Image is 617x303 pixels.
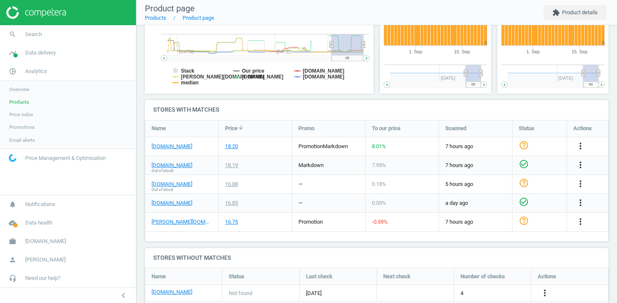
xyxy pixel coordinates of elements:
span: Product page [145,3,195,13]
i: chevron_left [118,290,128,300]
text: 0 [484,40,487,45]
i: help_outline [519,216,529,226]
button: more_vert [575,198,586,209]
span: 7.95 % [372,162,386,168]
span: Price [225,125,238,132]
i: more_vert [575,198,586,208]
i: headset_mic [5,270,21,286]
span: Next check [383,273,410,280]
span: Analytics [25,68,47,75]
span: Notifications [25,201,55,208]
span: [DOMAIN_NAME] [25,238,66,245]
span: Out of stock [152,168,173,174]
div: 16.88 [225,180,238,188]
i: check_circle_outline [519,159,529,169]
span: Price Management & Optimization [25,154,106,162]
span: Promotions [9,124,35,131]
span: Not found [229,290,252,297]
span: Data delivery [25,49,56,57]
span: 8.01 % [372,143,386,149]
text: 0 [602,40,604,45]
i: notifications [5,196,21,212]
i: help_outline [519,178,529,188]
tspan: 15. Sep [454,49,470,54]
span: Scanned [445,125,466,132]
span: Search [25,31,42,38]
i: arrow_downward [238,124,244,131]
tspan: [DOMAIN_NAME] [303,68,345,74]
span: [DATE] [306,290,370,297]
span: Name [152,273,166,280]
i: check_circle_outline [519,197,529,207]
div: — [298,180,303,188]
div: 18.20 [225,143,238,150]
span: markdown [298,162,324,168]
tspan: [PERSON_NAME][DOMAIN_NAME] [181,74,264,80]
a: [DOMAIN_NAME] [152,162,192,169]
span: Out of stock [152,187,173,193]
h4: Stores with matches [145,100,609,120]
span: 7 hours ago [445,218,506,226]
i: more_vert [575,160,586,170]
span: 0.00 % [372,200,386,206]
span: promotion [298,219,323,225]
span: Products [9,99,29,105]
div: — [298,199,303,207]
i: work [5,233,21,249]
i: more_vert [540,288,550,298]
img: ajHJNr6hYgQAAAAASUVORK5CYII= [6,6,66,19]
tspan: median [181,80,199,86]
span: Actions [538,273,556,280]
i: search [5,26,21,42]
a: [DOMAIN_NAME] [152,143,192,150]
i: pie_chart_outlined [5,63,21,79]
span: Data health [25,219,52,227]
span: To our price [372,125,400,132]
span: markdown [323,143,348,149]
button: chevron_left [113,290,134,301]
h4: Stores without matches [145,248,609,268]
button: more_vert [575,179,586,190]
a: Product page [183,15,214,21]
button: more_vert [575,160,586,171]
span: Need our help? [25,274,60,282]
span: Overview [9,86,29,93]
a: [DOMAIN_NAME] [152,288,192,296]
i: timeline [5,45,21,61]
div: 16.85 [225,199,238,207]
a: [DOMAIN_NAME] [152,180,192,188]
tspan: [DOMAIN_NAME] [303,74,345,80]
tspan: 15. Sep [572,49,588,54]
img: wGWNvw8QSZomAAAAABJRU5ErkJggg== [9,154,16,162]
a: Products [145,15,166,21]
a: [PERSON_NAME][DOMAIN_NAME] [152,218,212,226]
span: Last check [306,273,332,280]
span: Actions [573,125,592,132]
tspan: [DOMAIN_NAME] [242,74,283,80]
tspan: Stack [181,68,194,74]
i: cloud_done [5,215,21,231]
i: more_vert [575,217,586,227]
span: [PERSON_NAME] [25,256,65,264]
i: extension [552,9,560,16]
span: promotion [298,143,323,149]
span: 4 [460,290,463,297]
span: 5 hours ago [445,180,506,188]
span: 7 hours ago [445,143,506,150]
i: more_vert [575,179,586,189]
span: Price index [9,111,33,118]
button: extensionProduct details [544,5,607,20]
button: more_vert [540,288,550,299]
span: 0.18 % [372,181,386,187]
div: 16.75 [225,218,238,226]
button: more_vert [575,217,586,227]
span: Status [229,273,244,280]
tspan: 1. Sep [409,49,422,54]
span: -0.59 % [372,219,388,225]
button: more_vert [575,141,586,152]
span: Name [152,125,166,132]
a: [DOMAIN_NAME] [152,199,192,207]
span: 7 hours ago [445,162,506,169]
span: Email alerts [9,137,35,144]
span: Promo [298,125,314,132]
